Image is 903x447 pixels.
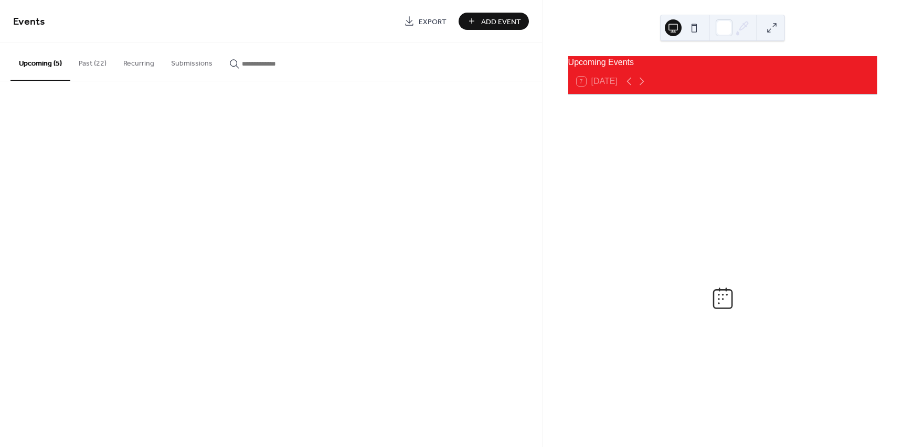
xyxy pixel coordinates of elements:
[163,42,221,80] button: Submissions
[459,13,529,30] button: Add Event
[419,16,447,27] span: Export
[481,16,521,27] span: Add Event
[13,12,45,32] span: Events
[115,42,163,80] button: Recurring
[10,42,70,81] button: Upcoming (5)
[70,42,115,80] button: Past (22)
[568,56,877,69] div: Upcoming Events
[396,13,454,30] a: Export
